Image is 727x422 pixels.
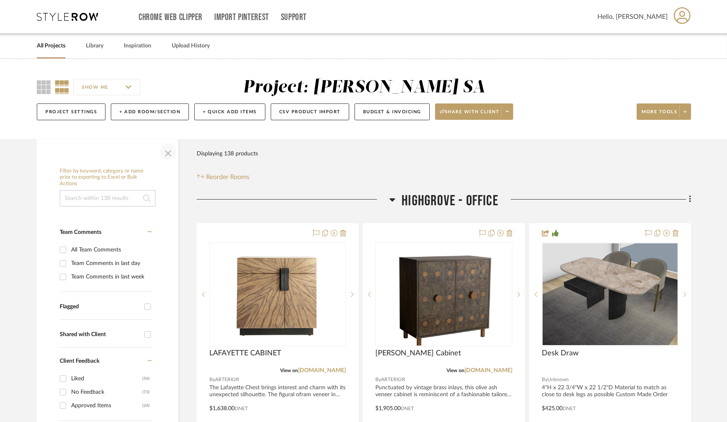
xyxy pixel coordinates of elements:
button: Reorder Rooms [197,172,249,182]
div: Displaying 138 products [197,146,258,162]
a: Import Pinterest [214,14,269,21]
button: Share with client [435,103,514,120]
div: Project: [PERSON_NAME] SA [243,79,485,96]
button: Close [160,144,176,160]
span: Team Comments [60,229,101,235]
a: Chrome Web Clipper [139,14,202,21]
div: Team Comments in last week [71,270,150,283]
a: [DOMAIN_NAME] [298,368,346,373]
input: Search within 138 results [60,190,155,207]
span: ARTERIOR [215,376,239,384]
div: No Feedback [71,386,142,399]
button: Budget & Invoicing [355,103,430,120]
img: Keanu Cabinet [393,243,495,346]
span: By [542,376,547,384]
div: Approved Items [71,399,142,412]
a: Library [86,40,103,52]
span: By [209,376,215,384]
button: More tools [637,103,691,120]
span: HIGHGROVE - OFFICE [402,192,498,210]
span: [PERSON_NAME] Cabinet [375,349,461,358]
button: CSV Product Import [271,103,349,120]
span: Reorder Rooms [206,172,249,182]
a: Upload History [172,40,210,52]
div: Team Comments in last day [71,257,150,270]
a: Inspiration [124,40,151,52]
div: Shared with Client [60,331,140,338]
img: LAFAYETTE CABINET [227,243,329,346]
span: LAFAYETTE CABINET [209,349,281,358]
span: View on [280,368,298,373]
div: All Team Comments [71,243,150,256]
span: Client Feedback [60,358,99,364]
a: All Projects [37,40,65,52]
img: Desk Draw [543,243,678,345]
span: By [375,376,381,384]
div: (73) [142,386,150,399]
div: (24) [142,399,150,412]
span: Desk Draw [542,349,579,358]
button: + Add Room/Section [111,103,189,120]
span: ARTERIOR [381,376,405,384]
span: Unknown [547,376,569,384]
span: Hello, [PERSON_NAME] [597,12,668,22]
a: Support [281,14,307,21]
div: (54) [142,372,150,385]
span: View on [447,368,464,373]
span: More tools [642,109,677,121]
button: Project Settings [37,103,105,120]
div: Liked [71,372,142,385]
button: + Quick Add Items [194,103,265,120]
span: Share with client [440,109,500,121]
h6: Filter by keyword, category or name prior to exporting to Excel or Bulk Actions [60,168,155,187]
div: Flagged [60,303,140,310]
a: [DOMAIN_NAME] [464,368,512,373]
